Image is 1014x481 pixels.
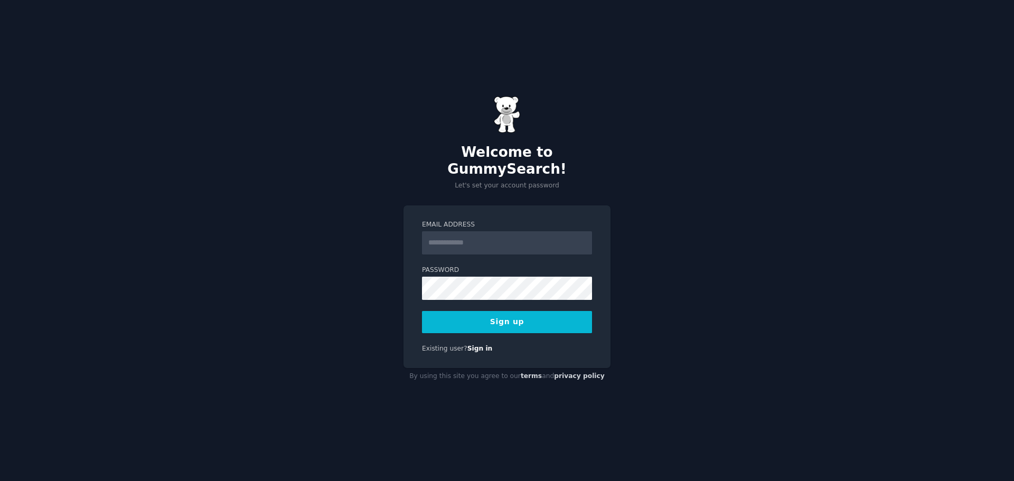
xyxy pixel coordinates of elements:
[422,220,592,230] label: Email Address
[467,345,493,352] a: Sign in
[422,266,592,275] label: Password
[422,345,467,352] span: Existing user?
[422,311,592,333] button: Sign up
[521,372,542,380] a: terms
[403,144,611,177] h2: Welcome to GummySearch!
[494,96,520,133] img: Gummy Bear
[403,181,611,191] p: Let's set your account password
[554,372,605,380] a: privacy policy
[403,368,611,385] div: By using this site you agree to our and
